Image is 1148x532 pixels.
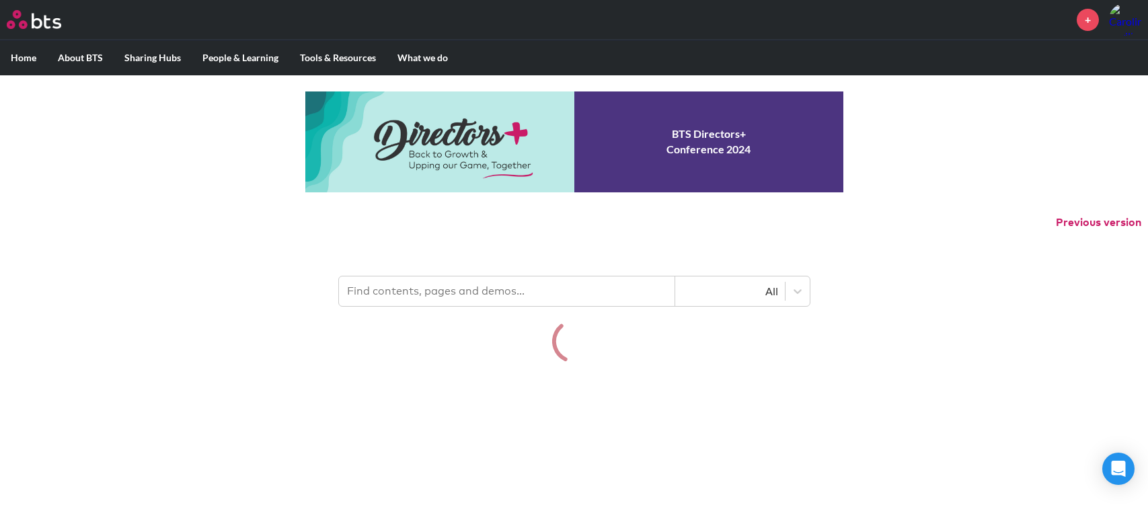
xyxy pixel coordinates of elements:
[1056,215,1141,230] button: Previous version
[1109,3,1141,36] img: Carolina Sevilla
[192,40,289,75] label: People & Learning
[339,276,675,306] input: Find contents, pages and demos...
[1077,9,1099,31] a: +
[1102,453,1135,485] div: Open Intercom Messenger
[7,10,61,29] img: BTS Logo
[114,40,192,75] label: Sharing Hubs
[682,284,778,299] div: All
[47,40,114,75] label: About BTS
[7,10,86,29] a: Go home
[289,40,387,75] label: Tools & Resources
[387,40,459,75] label: What we do
[1109,3,1141,36] a: Profile
[305,91,843,192] a: Conference 2024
